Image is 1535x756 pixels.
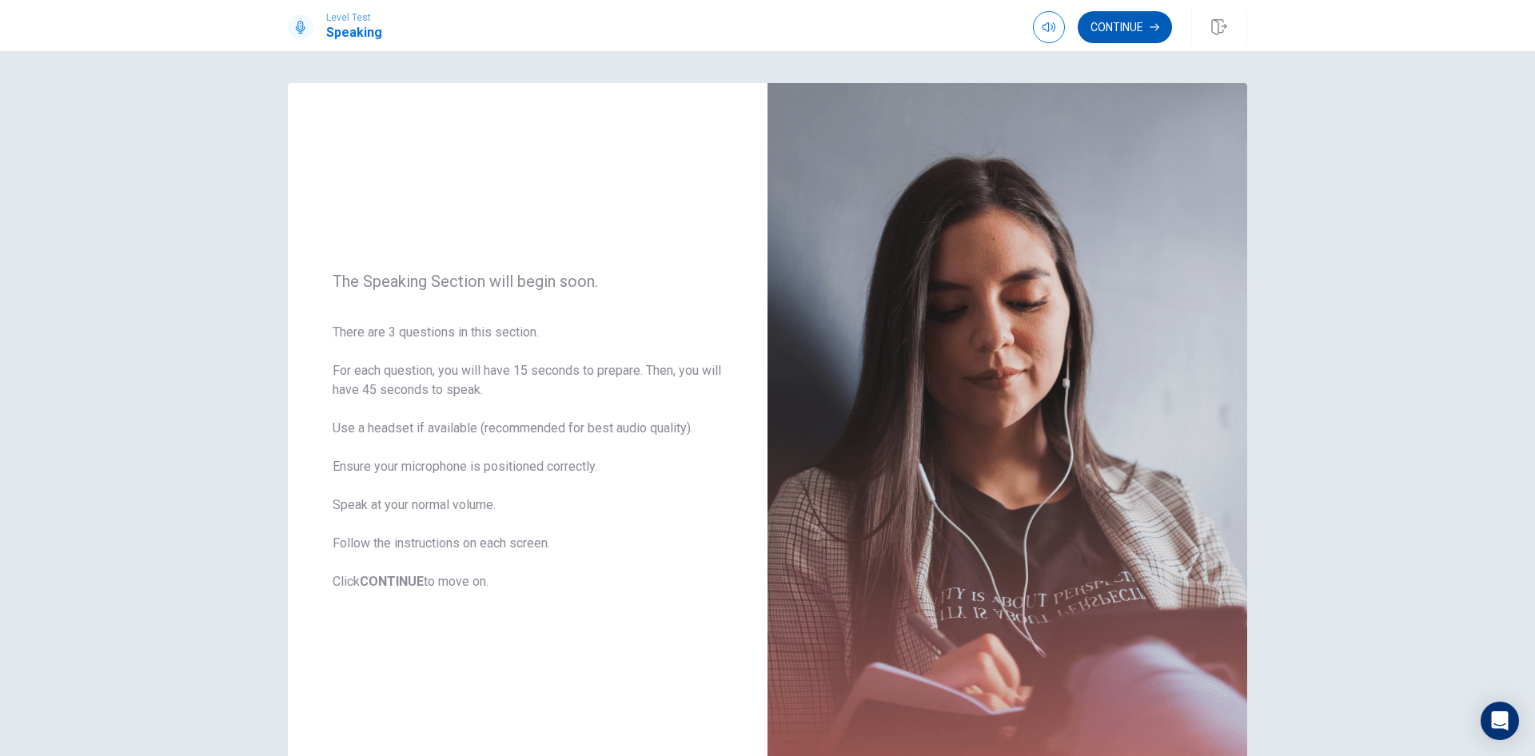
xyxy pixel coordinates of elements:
span: There are 3 questions in this section. For each question, you will have 15 seconds to prepare. Th... [333,323,723,591]
div: Open Intercom Messenger [1481,702,1519,740]
span: Level Test [326,12,382,23]
button: Continue [1078,11,1172,43]
span: The Speaking Section will begin soon. [333,272,723,291]
h1: Speaking [326,23,382,42]
b: CONTINUE [360,574,424,589]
